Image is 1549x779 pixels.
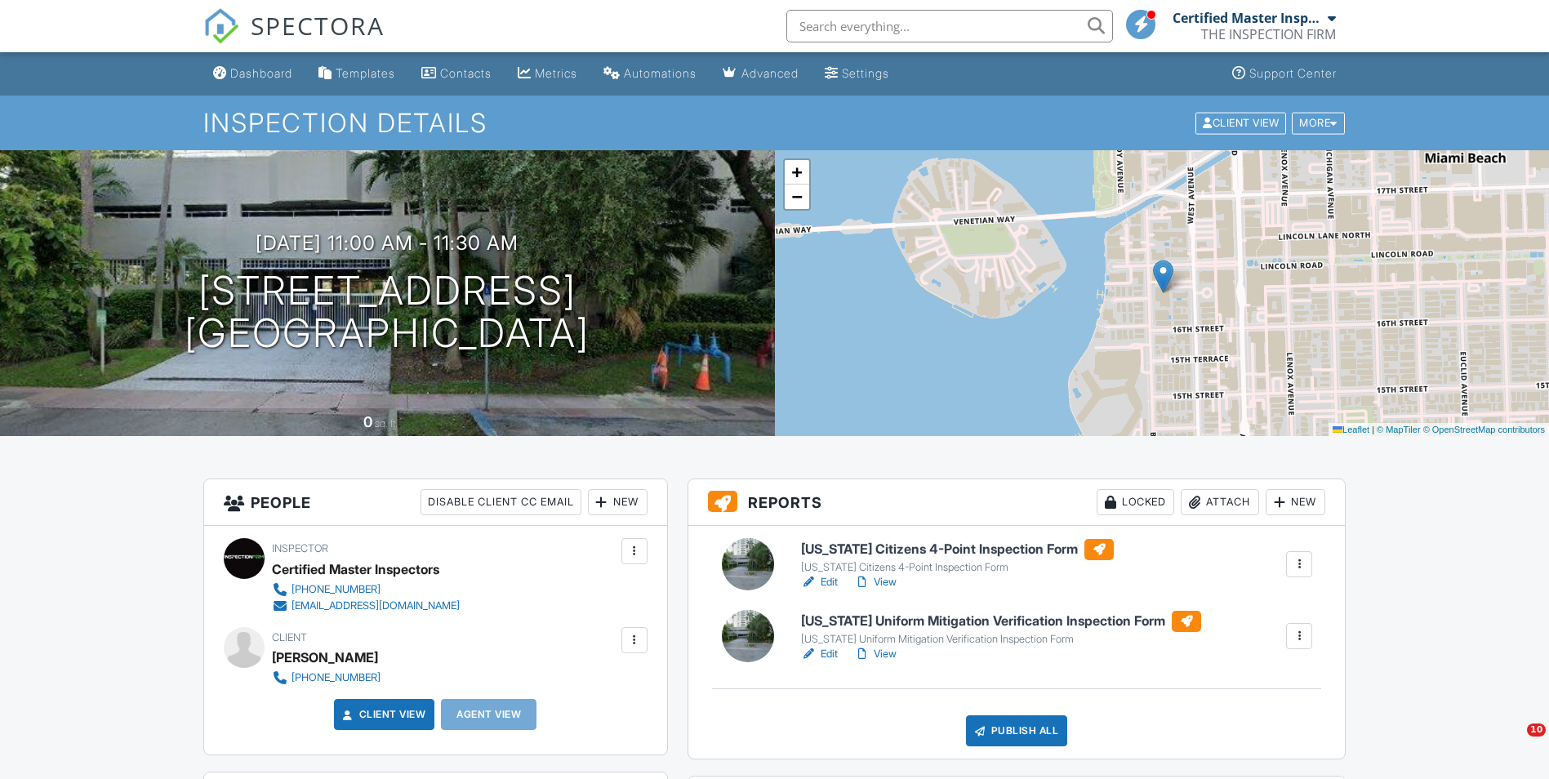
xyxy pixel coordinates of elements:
a: Metrics [511,59,584,89]
h6: [US_STATE] Uniform Mitigation Verification Inspection Form [801,611,1201,632]
div: Locked [1097,489,1174,515]
div: Support Center [1249,66,1337,80]
a: Settings [818,59,896,89]
span: 10 [1527,723,1546,737]
div: Publish All [966,715,1068,746]
a: [US_STATE] Uniform Mitigation Verification Inspection Form [US_STATE] Uniform Mitigation Verifica... [801,611,1201,647]
a: Advanced [716,59,805,89]
div: Contacts [440,66,492,80]
div: Certified Master Inspectors [272,557,439,581]
div: [PHONE_NUMBER] [292,583,381,596]
div: New [588,489,648,515]
a: SPECTORA [203,22,385,56]
h6: [US_STATE] Citizens 4-Point Inspection Form [801,539,1114,560]
span: | [1372,425,1374,434]
div: [PERSON_NAME] [272,645,378,670]
span: Inspector [272,542,328,554]
span: Client [272,631,307,643]
a: Leaflet [1333,425,1369,434]
a: Contacts [415,59,498,89]
a: View [854,574,897,590]
div: [US_STATE] Uniform Mitigation Verification Inspection Form [801,633,1201,646]
a: View [854,646,897,662]
div: [US_STATE] Citizens 4-Point Inspection Form [801,561,1114,574]
a: Templates [312,59,402,89]
div: More [1292,112,1345,134]
div: THE INSPECTION FIRM [1201,26,1336,42]
a: Edit [801,646,838,662]
a: Automations (Basic) [597,59,703,89]
span: SPECTORA [251,8,385,42]
a: [EMAIL_ADDRESS][DOMAIN_NAME] [272,598,460,614]
a: Zoom out [785,185,809,209]
h1: Inspection Details [203,109,1346,137]
div: Settings [842,66,889,80]
iframe: Intercom live chat [1493,723,1533,763]
a: Client View [1194,116,1290,128]
div: Advanced [741,66,799,80]
a: [PHONE_NUMBER] [272,670,381,686]
h3: [DATE] 11:00 am - 11:30 am [256,232,519,254]
div: 0 [363,413,372,430]
span: + [791,162,802,182]
span: sq. ft. [375,417,398,430]
div: Metrics [535,66,577,80]
a: © OpenStreetMap contributors [1423,425,1545,434]
a: Dashboard [207,59,299,89]
a: [PHONE_NUMBER] [272,581,460,598]
div: New [1266,489,1325,515]
h3: People [204,479,667,526]
span: − [791,186,802,207]
a: © MapTiler [1377,425,1421,434]
div: Certified Master Inspectors [1173,10,1324,26]
div: Attach [1181,489,1259,515]
div: Dashboard [230,66,292,80]
a: [US_STATE] Citizens 4-Point Inspection Form [US_STATE] Citizens 4-Point Inspection Form [801,539,1114,575]
div: Automations [624,66,697,80]
a: Support Center [1226,59,1343,89]
a: Client View [340,706,426,723]
div: Templates [336,66,395,80]
h3: Reports [688,479,1346,526]
a: Edit [801,574,838,590]
div: Disable Client CC Email [421,489,581,515]
div: [EMAIL_ADDRESS][DOMAIN_NAME] [292,599,460,612]
div: Client View [1195,112,1286,134]
img: Marker [1153,260,1173,293]
div: [PHONE_NUMBER] [292,671,381,684]
img: The Best Home Inspection Software - Spectora [203,8,239,44]
a: Zoom in [785,160,809,185]
input: Search everything... [786,10,1113,42]
h1: [STREET_ADDRESS] [GEOGRAPHIC_DATA] [185,269,590,356]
